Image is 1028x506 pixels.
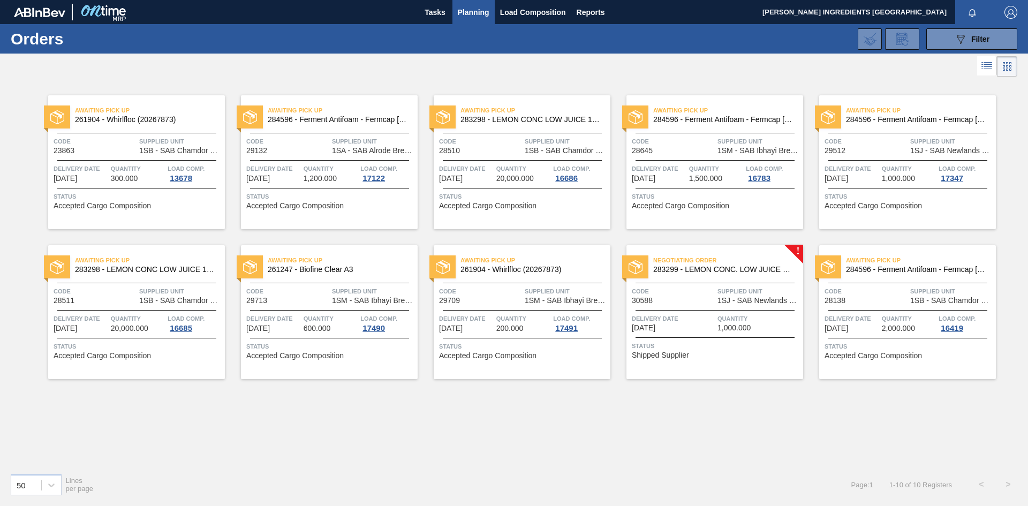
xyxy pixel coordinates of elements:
[439,191,608,202] span: Status
[632,202,729,210] span: Accepted Cargo Composition
[17,480,26,489] div: 50
[821,260,835,274] img: status
[360,163,397,174] span: Load Comp.
[653,255,803,266] span: Negotiating Order
[360,174,387,183] div: 17122
[458,6,489,19] span: Planning
[460,105,610,116] span: Awaiting Pick Up
[54,352,151,360] span: Accepted Cargo Composition
[168,163,205,174] span: Load Comp.
[939,313,976,324] span: Load Comp.
[332,136,415,147] span: Supplied Unit
[629,110,642,124] img: status
[168,163,222,183] a: Load Comp.13678
[460,255,610,266] span: Awaiting Pick Up
[910,147,993,155] span: 1SJ - SAB Newlands Brewery
[939,163,976,174] span: Load Comp.
[496,324,524,333] span: 200.000
[717,136,800,147] span: Supplied Unit
[553,313,608,333] a: Load Comp.17491
[632,175,655,183] span: 06/25/2025
[525,136,608,147] span: Supplied Unit
[139,286,222,297] span: Supplied Unit
[54,191,222,202] span: Status
[553,163,608,183] a: Load Comp.16686
[882,163,936,174] span: Quantity
[825,313,879,324] span: Delivery Date
[632,313,715,324] span: Delivery Date
[424,6,447,19] span: Tasks
[858,28,882,50] div: Import Order Negotiation
[653,266,795,274] span: 283299 - LEMON CONC. LOW JUICE NEWLANDS 1000KG
[75,105,225,116] span: Awaiting Pick Up
[439,324,463,333] span: 08/05/2025
[910,297,993,305] span: 1SB - SAB Chamdor Brewery
[32,245,225,379] a: statusAwaiting Pick Up283298 - LEMON CONC LOW JUICE 1000KGCode28511Supplied Unit1SB - SAB Chamdor...
[889,481,952,489] span: 1 - 10 of 10 Registers
[54,147,74,155] span: 23863
[717,286,800,297] span: Supplied Unit
[632,163,686,174] span: Delivery Date
[653,116,795,124] span: 284596 - Ferment Antifoam - Fermcap Kerry
[882,175,915,183] span: 1,000.000
[851,481,873,489] span: Page : 1
[825,191,993,202] span: Status
[246,297,267,305] span: 29713
[268,255,418,266] span: Awaiting Pick Up
[439,313,494,324] span: Delivery Date
[246,202,344,210] span: Accepted Cargo Composition
[496,163,551,174] span: Quantity
[717,147,800,155] span: 1SM - SAB Ibhayi Brewery
[846,116,987,124] span: 284596 - Ferment Antifoam - Fermcap Kerry
[910,136,993,147] span: Supplied Unit
[553,163,590,174] span: Load Comp.
[746,163,783,174] span: Load Comp.
[910,286,993,297] span: Supplied Unit
[825,175,848,183] span: 07/11/2025
[846,105,996,116] span: Awaiting Pick Up
[50,110,64,124] img: status
[439,341,608,352] span: Status
[971,35,989,43] span: Filter
[304,313,358,324] span: Quantity
[577,6,605,19] span: Reports
[955,5,989,20] button: Notifications
[360,313,415,333] a: Load Comp.17490
[803,245,996,379] a: statusAwaiting Pick Up284596 - Ferment Antifoam - Fermcap [PERSON_NAME]Code28138Supplied Unit1SB ...
[939,313,993,333] a: Load Comp.16419
[436,110,450,124] img: status
[304,324,331,333] span: 600.000
[460,116,602,124] span: 283298 - LEMON CONC LOW JUICE 1000KG
[553,174,580,183] div: 16686
[610,95,803,229] a: statusAwaiting Pick Up284596 - Ferment Antifoam - Fermcap [PERSON_NAME]Code28645Supplied Unit1SM ...
[54,341,222,352] span: Status
[525,286,608,297] span: Supplied Unit
[632,147,653,155] span: 28645
[75,116,216,124] span: 261904 - Whirlfloc (20267873)
[439,202,536,210] span: Accepted Cargo Composition
[926,28,1017,50] button: Filter
[882,313,936,324] span: Quantity
[689,175,722,183] span: 1,500.000
[54,324,77,333] span: 07/24/2025
[632,286,715,297] span: Code
[54,286,137,297] span: Code
[825,297,845,305] span: 28138
[168,174,194,183] div: 13678
[610,245,803,379] a: !statusNegotiating Order283299 - LEMON CONC. LOW JUICE NEWLANDS 1000KGCode30588Supplied Unit1SJ -...
[243,110,257,124] img: status
[553,324,580,333] div: 17491
[14,7,65,17] img: TNhmsLtSVTkK8tSr43FrP2fwEKptu5GPRR3wAAAABJRU5ErkJggg==
[846,266,987,274] span: 284596 - Ferment Antifoam - Fermcap Kerry
[525,297,608,305] span: 1SM - SAB Ibhayi Brewery
[825,352,922,360] span: Accepted Cargo Composition
[139,147,222,155] span: 1SB - SAB Chamdor Brewery
[439,286,522,297] span: Code
[246,341,415,352] span: Status
[632,297,653,305] span: 30588
[885,28,919,50] div: Order Review Request
[977,56,997,77] div: List Vision
[111,175,138,183] span: 300.000
[225,95,418,229] a: statusAwaiting Pick Up284596 - Ferment Antifoam - Fermcap [PERSON_NAME]Code29132Supplied Unit1SA ...
[304,175,337,183] span: 1,200.000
